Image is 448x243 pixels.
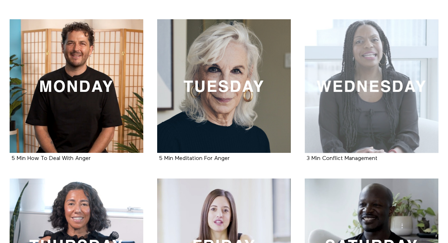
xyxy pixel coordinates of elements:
a: 5 Min How To Deal With Anger [11,156,91,161]
a: 5 Min Meditation For Anger [159,156,230,161]
a: 5 Min How To Deal With Anger [10,19,143,153]
a: 5 Min Meditation For Anger [157,19,291,153]
a: 3 Min Conflict Management [305,19,438,153]
a: 3 Min Conflict Management [307,156,377,161]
